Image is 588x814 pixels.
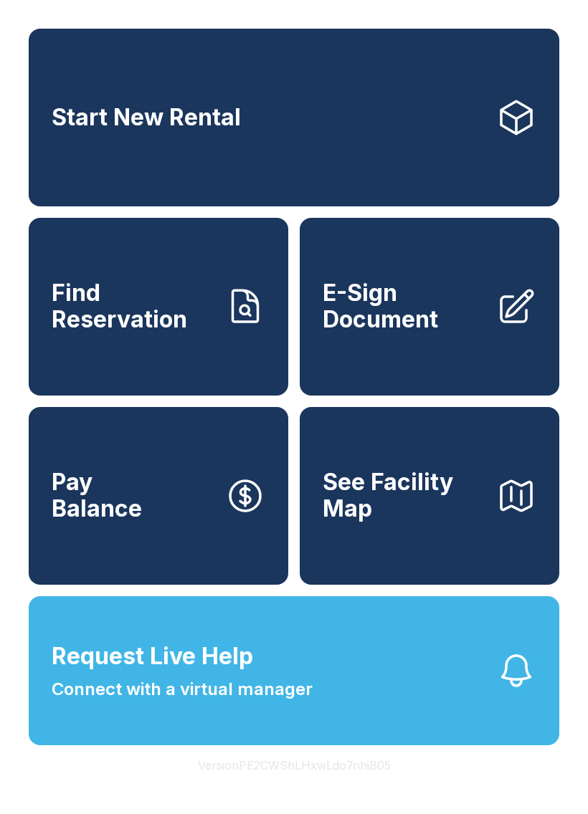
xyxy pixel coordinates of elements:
button: See Facility Map [300,407,559,585]
span: Connect with a virtual manager [52,676,313,702]
button: VersionPE2CWShLHxwLdo7nhiB05 [186,745,402,785]
span: Request Live Help [52,639,253,674]
span: Start New Rental [52,105,241,131]
a: PayBalance [29,407,288,585]
a: E-Sign Document [300,218,559,396]
span: Find Reservation [52,280,214,332]
a: Start New Rental [29,29,559,206]
span: Pay Balance [52,469,142,522]
span: E-Sign Document [323,280,485,332]
span: See Facility Map [323,469,485,522]
button: Request Live HelpConnect with a virtual manager [29,596,559,745]
a: Find Reservation [29,218,288,396]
